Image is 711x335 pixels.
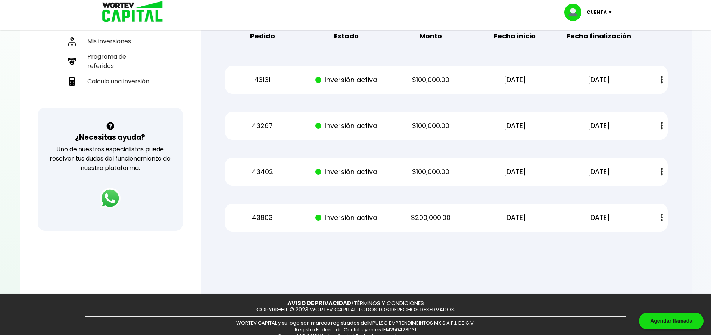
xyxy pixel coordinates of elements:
[311,166,382,177] p: Inversión activa
[564,120,634,131] p: [DATE]
[479,74,550,86] p: [DATE]
[68,57,76,65] img: recomiendanos-icon.9b8e9327.svg
[65,49,156,74] a: Programa de referidos
[564,166,634,177] p: [DATE]
[311,74,382,86] p: Inversión activa
[227,212,298,223] p: 43803
[564,212,634,223] p: [DATE]
[250,31,275,42] b: Pedido
[311,212,382,223] p: Inversión activa
[564,4,587,21] img: profile-image
[65,34,156,49] a: Mis inversiones
[287,300,424,307] p: /
[395,74,466,86] p: $100,000.00
[395,166,466,177] p: $100,000.00
[68,37,76,46] img: inversiones-icon.6695dc30.svg
[639,313,704,329] div: Agendar llamada
[420,31,442,42] b: Monto
[295,326,416,333] span: Registro Federal de Contribuyentes: IEM250423D31
[236,319,475,326] span: WORTEV CAPITAL y su logo son marcas registradas de IMPULSO EMPRENDIMEINTOS MX S.A.P.I. DE C.V.
[395,212,466,223] p: $200,000.00
[567,31,631,42] b: Fecha finalización
[100,188,121,209] img: logos_whatsapp-icon.242b2217.svg
[564,74,634,86] p: [DATE]
[68,77,76,86] img: calculadora-icon.17d418c4.svg
[256,307,455,313] p: COPYRIGHT © 2023 WORTEV CAPITAL TODOS LOS DERECHOS RESERVADOS
[311,120,382,131] p: Inversión activa
[479,166,550,177] p: [DATE]
[395,120,466,131] p: $100,000.00
[354,299,424,307] a: TÉRMINOS Y CONDICIONES
[227,120,298,131] p: 43267
[607,11,617,13] img: icon-down
[334,31,359,42] b: Estado
[47,145,173,173] p: Uno de nuestros especialistas puede resolver tus dudas del funcionamiento de nuestra plataforma.
[479,212,550,223] p: [DATE]
[75,132,145,143] h3: ¿Necesitas ayuda?
[494,31,536,42] b: Fecha inicio
[65,74,156,89] a: Calcula una inversión
[479,120,550,131] p: [DATE]
[287,299,351,307] a: AVISO DE PRIVACIDAD
[227,166,298,177] p: 43402
[227,74,298,86] p: 43131
[587,7,607,18] p: Cuenta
